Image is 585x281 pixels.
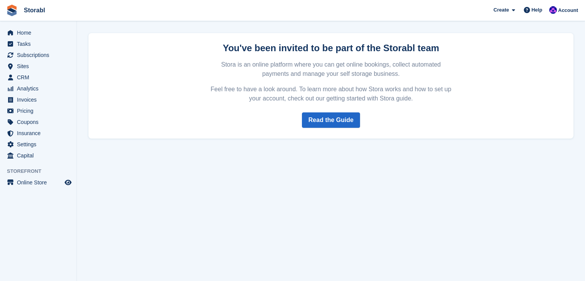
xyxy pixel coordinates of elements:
span: Subscriptions [17,50,63,60]
a: menu [4,72,73,83]
p: Feel free to have a look around. To learn more about how Stora works and how to set up your accou... [210,85,453,103]
a: menu [4,105,73,116]
a: menu [4,139,73,150]
span: Capital [17,150,63,161]
span: Tasks [17,38,63,49]
a: Read the Guide [302,112,360,128]
span: Online Store [17,177,63,188]
a: menu [4,177,73,188]
span: Analytics [17,83,63,94]
span: CRM [17,72,63,83]
a: menu [4,50,73,60]
span: Create [493,6,509,14]
span: Insurance [17,128,63,139]
img: stora-icon-8386f47178a22dfd0bd8f6a31ec36ba5ce8667c1dd55bd0f319d3a0aa187defe.svg [6,5,18,16]
img: Bailey Hunt [549,6,557,14]
a: menu [4,117,73,127]
a: menu [4,94,73,105]
a: Preview store [63,178,73,187]
a: menu [4,61,73,72]
p: Stora is an online platform where you can get online bookings, collect automated payments and man... [210,60,453,79]
span: Invoices [17,94,63,105]
a: menu [4,83,73,94]
span: Help [532,6,542,14]
span: Account [558,7,578,14]
a: menu [4,128,73,139]
strong: You've been invited to be part of the Storabl team [223,43,439,53]
span: Home [17,27,63,38]
a: menu [4,150,73,161]
span: Settings [17,139,63,150]
span: Pricing [17,105,63,116]
span: Storefront [7,167,77,175]
a: menu [4,38,73,49]
a: Storabl [21,4,48,17]
span: Coupons [17,117,63,127]
span: Sites [17,61,63,72]
a: menu [4,27,73,38]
